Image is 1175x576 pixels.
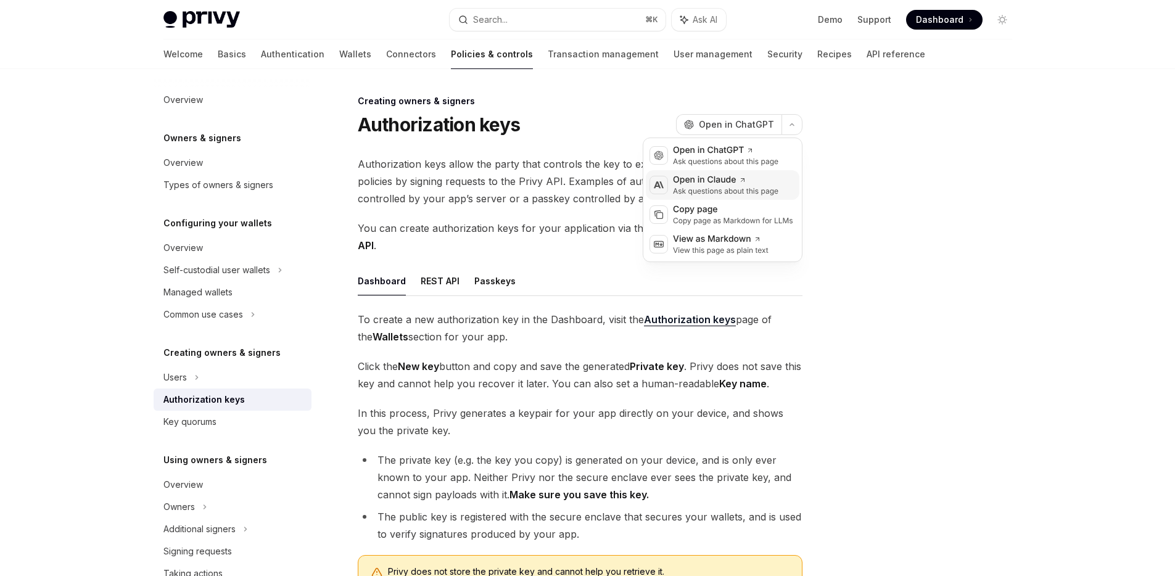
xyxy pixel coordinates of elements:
a: Wallets [339,39,371,69]
a: Support [857,14,891,26]
a: Overview [154,237,311,259]
li: The private key (e.g. the key you copy) is generated on your device, and is only ever known to yo... [358,451,802,503]
span: Ask AI [693,14,717,26]
div: Common use cases [163,307,243,322]
a: Dashboard [906,10,983,30]
div: Additional signers [163,522,236,537]
div: Owners [163,500,195,514]
a: Overview [154,152,311,174]
button: Toggle dark mode [992,10,1012,30]
span: Authorization keys allow the party that controls the key to execute actions on wallets and polici... [358,155,802,207]
img: light logo [163,11,240,28]
div: Open in Claude [673,174,778,186]
div: Open in ChatGPT [673,144,778,157]
h5: Owners & signers [163,131,241,146]
div: Types of owners & signers [163,178,273,192]
div: Overview [163,241,203,255]
strong: New key [398,360,439,372]
strong: Private key [630,360,684,372]
button: Dashboard [358,266,406,295]
a: Connectors [386,39,436,69]
a: Overview [154,89,311,111]
h5: Creating owners & signers [163,345,281,360]
a: Authentication [261,39,324,69]
a: Signing requests [154,540,311,562]
button: REST API [421,266,460,295]
a: API reference [867,39,925,69]
a: Types of owners & signers [154,174,311,196]
strong: Key name [719,377,767,390]
a: Overview [154,474,311,496]
div: Users [163,370,187,385]
span: Open in ChatGPT [699,118,774,131]
div: Managed wallets [163,285,233,300]
h5: Using owners & signers [163,453,267,467]
button: Search...⌘K [450,9,666,31]
li: The public key is registered with the secure enclave that secures your wallets, and is used to ve... [358,508,802,543]
h1: Authorization keys [358,113,521,136]
a: Policies & controls [451,39,533,69]
span: Dashboard [916,14,963,26]
a: Key quorums [154,411,311,433]
strong: Wallets [373,331,408,343]
span: ⌘ K [645,15,658,25]
div: View this page as plain text [673,245,769,255]
div: Signing requests [163,544,232,559]
a: Transaction management [548,39,659,69]
div: Overview [163,477,203,492]
div: Copy page [673,204,793,216]
h5: Configuring your wallets [163,216,272,231]
a: Welcome [163,39,203,69]
div: Ask questions about this page [673,186,778,196]
a: Managed wallets [154,281,311,303]
div: Overview [163,93,203,107]
a: Recipes [817,39,852,69]
div: Creating owners & signers [358,95,802,107]
span: Click the button and copy and save the generated . Privy does not save this key and cannot help y... [358,358,802,392]
a: Authorization keys [644,313,736,326]
div: Key quorums [163,414,216,429]
div: Overview [163,155,203,170]
span: You can create authorization keys for your application via the or via the . [358,220,802,254]
div: Authorization keys [163,392,245,407]
a: Security [767,39,802,69]
a: User management [674,39,752,69]
a: Demo [818,14,843,26]
button: Open in ChatGPT [676,114,781,135]
div: View as Markdown [673,233,769,245]
span: To create a new authorization key in the Dashboard, visit the page of the section for your app. [358,311,802,345]
strong: Make sure you save this key. [509,488,649,501]
button: Passkeys [474,266,516,295]
span: In this process, Privy generates a keypair for your app directly on your device, and shows you th... [358,405,802,439]
div: Search... [473,12,508,27]
button: Ask AI [672,9,726,31]
a: Authorization keys [154,389,311,411]
div: Self-custodial user wallets [163,263,270,278]
div: Copy page as Markdown for LLMs [673,216,793,226]
div: Ask questions about this page [673,157,778,167]
a: Basics [218,39,246,69]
